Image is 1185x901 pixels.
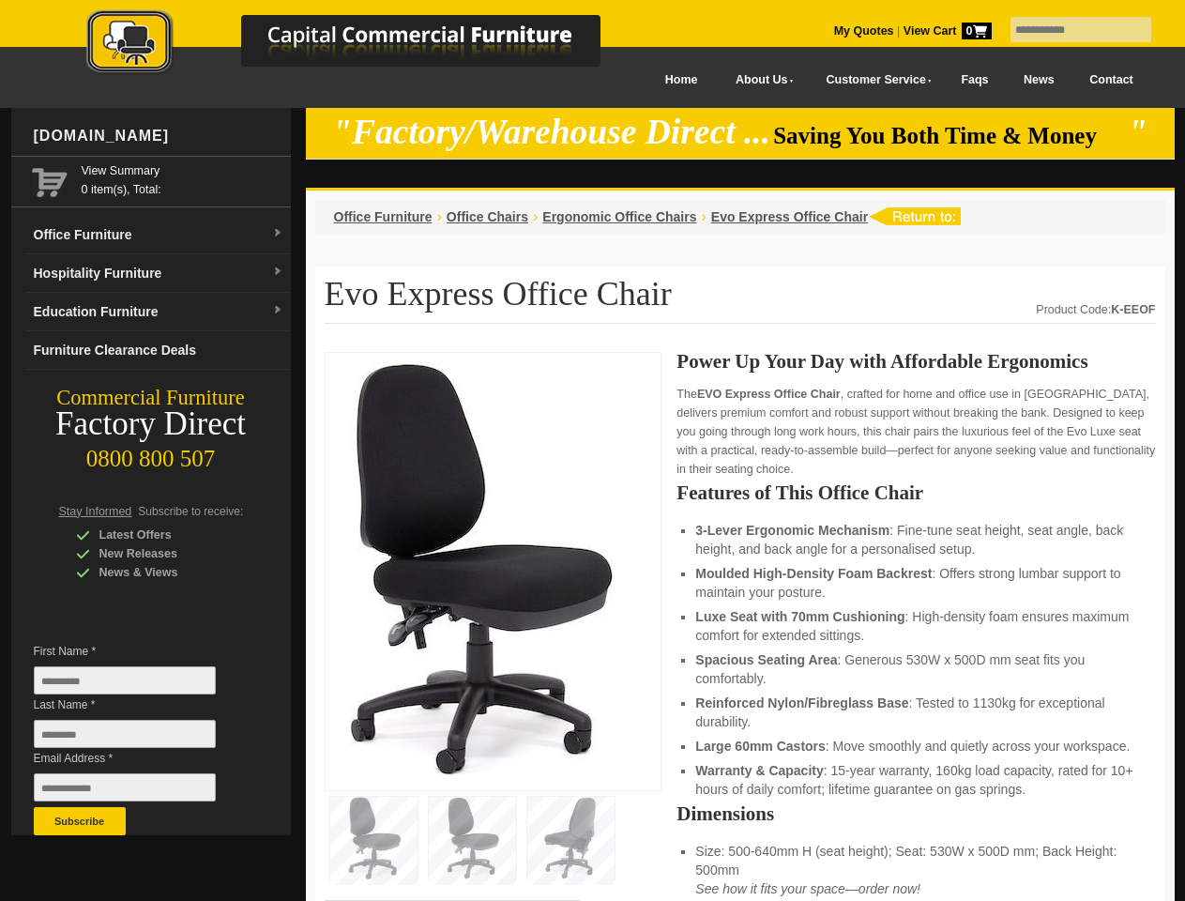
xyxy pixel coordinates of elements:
a: About Us [715,59,805,101]
img: dropdown [272,267,283,278]
img: dropdown [272,228,283,239]
div: New Releases [76,544,254,563]
a: Ergonomic Office Chairs [542,209,696,224]
a: News [1006,59,1071,101]
input: Email Address * [34,773,216,802]
em: See how it fits your space—order now! [695,881,920,896]
strong: 3-Lever Ergonomic Mechanism [695,523,889,538]
h2: Features of This Office Chair [676,483,1155,502]
strong: Large 60mm Castors [695,739,826,754]
span: Stay Informed [59,505,132,518]
a: Customer Service [805,59,943,101]
span: First Name * [34,642,244,661]
li: : High-density foam ensures maximum comfort for extended sittings. [695,607,1136,645]
a: Evo Express Office Chair [711,209,868,224]
li: : Fine-tune seat height, seat angle, back height, and back angle for a personalised setup. [695,521,1136,558]
span: Last Name * [34,695,244,714]
li: › [533,207,538,226]
h2: Dimensions [676,804,1155,823]
li: : Generous 530W x 500D mm seat fits you comfortably. [695,650,1136,688]
strong: Warranty & Capacity [695,763,823,778]
a: Furniture Clearance Deals [26,331,291,370]
span: Email Address * [34,749,244,768]
p: The , crafted for home and office use in [GEOGRAPHIC_DATA], delivers premium comfort and robust s... [676,385,1155,479]
strong: Spacious Seating Area [695,652,837,667]
strong: Luxe Seat with 70mm Cushioning [695,609,904,624]
a: Education Furnituredropdown [26,293,291,331]
span: 0 item(s), Total: [82,161,283,196]
input: First Name * [34,666,216,695]
span: Saving You Both Time & Money [773,123,1125,148]
a: Contact [1071,59,1150,101]
a: Faqs [944,59,1007,101]
li: : Offers strong lumbar support to maintain your posture. [695,564,1136,602]
span: Subscribe to receive: [138,505,243,518]
div: Commercial Furniture [11,385,291,411]
a: Hospitality Furnituredropdown [26,254,291,293]
li: › [701,207,706,226]
strong: View Cart [904,24,992,38]
a: Office Furniture [334,209,433,224]
button: Subscribe [34,807,126,835]
h1: Evo Express Office Chair [325,276,1156,324]
strong: EVO Express Office Chair [697,388,841,401]
a: Office Furnituredropdown [26,216,291,254]
div: [DOMAIN_NAME] [26,108,291,164]
img: Comfortable Evo Express Office Chair with 70mm high-density foam seat and large 60mm castors. [335,362,616,775]
div: Product Code: [1036,300,1155,319]
strong: K-EEOF [1111,303,1155,316]
div: 0800 800 507 [11,436,291,472]
img: return to [868,207,961,225]
li: : 15-year warranty, 160kg load capacity, rated for 10+ hours of daily comfort; lifetime guarantee... [695,761,1136,799]
div: Factory Direct [11,411,291,437]
img: dropdown [272,305,283,316]
div: Latest Offers [76,526,254,544]
strong: Reinforced Nylon/Fibreglass Base [695,695,908,710]
h2: Power Up Your Day with Affordable Ergonomics [676,352,1155,371]
div: News & Views [76,563,254,582]
li: : Tested to 1130kg for exceptional durability. [695,694,1136,731]
a: My Quotes [834,24,894,38]
input: Last Name * [34,720,216,748]
li: Size: 500-640mm H (seat height); Seat: 530W x 500D mm; Back Height: 500mm [695,842,1136,898]
span: 0 [962,23,992,39]
a: Capital Commercial Furniture Logo [35,9,691,84]
li: : Move smoothly and quietly across your workspace. [695,737,1136,756]
a: View Summary [82,161,283,180]
em: " [1128,113,1147,151]
strong: Moulded High-Density Foam Backrest [695,566,932,581]
a: Office Chairs [447,209,528,224]
img: Capital Commercial Furniture Logo [35,9,691,78]
a: View Cart0 [900,24,991,38]
li: › [437,207,442,226]
em: "Factory/Warehouse Direct ... [332,113,770,151]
